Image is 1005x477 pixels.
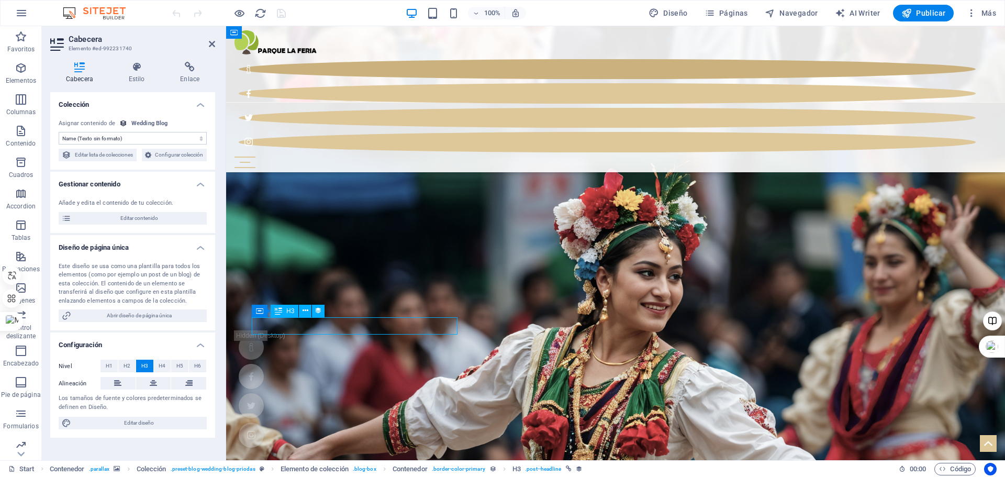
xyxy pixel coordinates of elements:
[137,463,166,475] span: Haz clic para seleccionar y doble clic para editar
[50,463,85,475] span: Haz clic para seleccionar y doble clic para editar
[9,171,33,179] p: Cuadros
[233,7,245,19] button: Haz clic para salir del modo de previsualización y seguir editando
[7,45,35,53] p: Favoritos
[962,5,1000,21] button: Más
[59,199,207,208] div: Añade y edita el contenido de tu colección.
[69,35,215,44] h2: Cabecera
[74,417,204,429] span: Editar diseño
[761,5,822,21] button: Navegador
[6,108,36,116] p: Columnas
[74,212,204,225] span: Editar contenido
[50,172,215,191] h4: Gestionar contenido
[910,463,926,475] span: 00 00
[12,234,31,242] p: Tablas
[154,360,171,372] button: H4
[286,308,294,314] span: H3
[934,463,976,475] button: Código
[74,309,204,322] span: Abrir diseño de página única
[901,8,946,18] span: Publicar
[189,360,206,372] button: H6
[142,149,207,161] button: Configurar colección
[154,149,204,161] span: Configurar colección
[2,265,39,273] p: Prestaciones
[353,463,376,475] span: . blog-box
[705,8,748,18] span: Páginas
[260,466,264,472] i: Este elemento es un preajuste personalizable
[644,5,692,21] button: Diseño
[113,62,165,84] h4: Estilo
[59,212,207,225] button: Editar contenido
[1,391,40,399] p: Pie de página
[59,360,100,373] label: Nivel
[171,360,188,372] button: H5
[984,463,997,475] button: Usercentrics
[3,422,38,430] p: Formularios
[899,463,926,475] h6: Tiempo de la sesión
[59,149,137,161] button: Editar lista de colecciones
[164,62,215,84] h4: Enlace
[511,8,520,18] i: Al redimensionar, ajustar el nivel de zoom automáticamente para ajustarse al dispositivo elegido.
[100,360,118,372] button: H1
[89,463,110,475] span: . parallax
[3,359,39,368] p: Encabezado
[512,463,521,475] span: Haz clic para seleccionar y doble clic para editar
[194,360,201,372] span: H6
[50,332,215,351] h4: Configuración
[765,8,818,18] span: Navegador
[393,463,428,475] span: Haz clic para seleccionar y doble clic para editar
[893,5,954,21] button: Publicar
[59,378,100,390] label: Alineación
[484,7,500,19] h6: 100%
[576,465,583,472] i: Este elemento está vinculado a una colección
[50,235,215,254] h4: Diseño de página única
[831,5,885,21] button: AI Writer
[60,7,139,19] img: Editor Logo
[700,5,752,21] button: Páginas
[50,92,215,111] h4: Colección
[131,119,168,128] div: Wedding Blog
[69,44,194,53] h3: Elemento #ed-992231740
[566,466,572,472] i: Este elemento está vinculado
[50,463,583,475] nav: breadcrumb
[50,62,113,84] h4: Cabecera
[114,466,120,472] i: Este elemento contiene un fondo
[939,463,971,475] span: Código
[254,7,266,19] button: reload
[141,360,148,372] span: H3
[489,465,496,472] i: Este elemento puede estar vinculado a una colección
[59,394,207,412] div: Los tamaños de fuente y colores predeterminados se definen en Diseño.
[917,465,919,473] span: :
[525,463,561,475] span: . post--headline
[835,8,880,18] span: AI Writer
[6,202,36,210] p: Accordion
[59,417,207,429] button: Editar diseño
[649,8,688,18] span: Diseño
[6,139,36,148] p: Contenido
[7,296,35,305] p: Imágenes
[8,463,35,475] a: Haz clic para cancelar la selección y doble clic para abrir páginas
[644,5,692,21] div: Diseño (Ctrl+Alt+Y)
[136,360,153,372] button: H3
[281,463,349,475] span: Haz clic para seleccionar y doble clic para editar
[74,149,133,161] span: Editar lista de colecciones
[171,463,255,475] span: . preset-blog-wedding-blog-priodas
[432,463,485,475] span: . border-color-primary
[254,7,266,19] i: Volver a cargar página
[159,360,165,372] span: H4
[124,360,130,372] span: H2
[59,119,115,128] div: Asignar contenido de
[6,76,36,85] p: Elementos
[468,7,505,19] button: 100%
[118,360,136,372] button: H2
[59,262,207,306] div: Este diseño se usa como una plantilla para todos los elementos (como por ejemplo un post de un bl...
[176,360,183,372] span: H5
[106,360,113,372] span: H1
[966,8,996,18] span: Más
[59,309,207,322] button: Abrir diseño de página única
